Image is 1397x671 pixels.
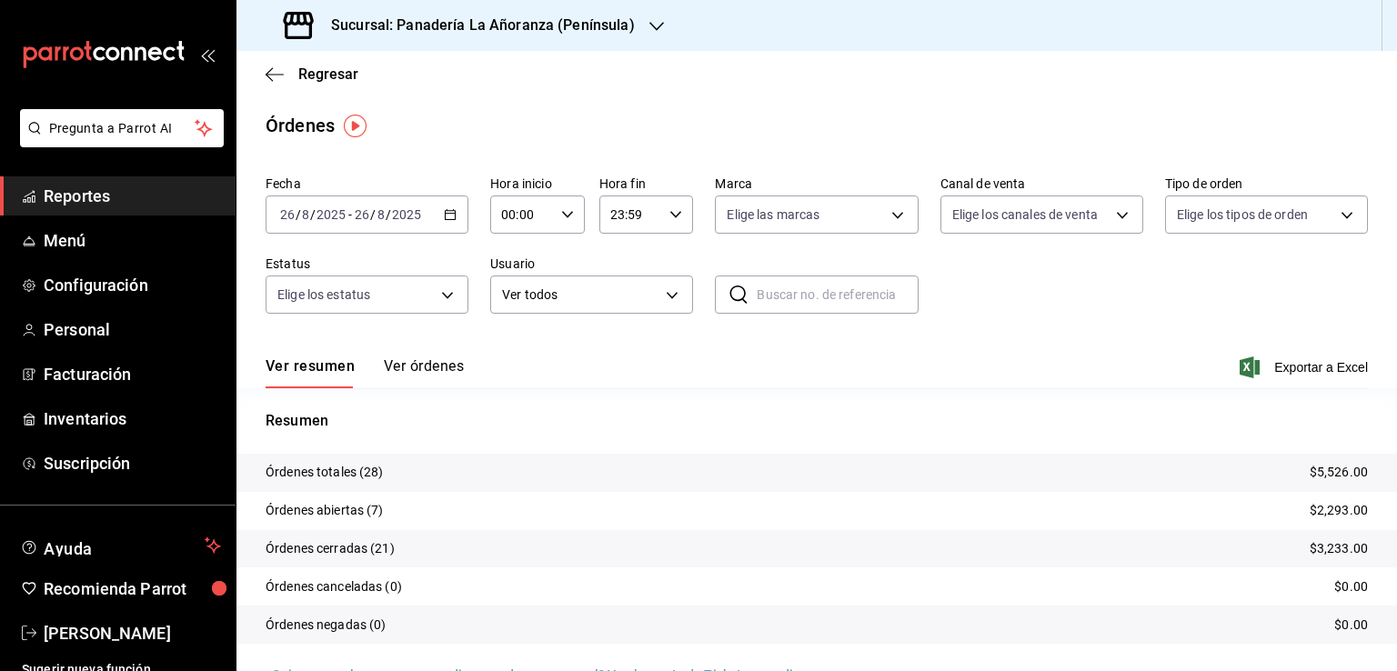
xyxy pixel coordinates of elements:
[715,177,918,190] label: Marca
[370,207,376,222] span: /
[1310,539,1368,558] p: $3,233.00
[44,273,221,297] span: Configuración
[354,207,370,222] input: --
[44,184,221,208] span: Reportes
[266,112,335,139] div: Órdenes
[377,207,386,222] input: --
[599,177,694,190] label: Hora fin
[386,207,391,222] span: /
[727,205,819,224] span: Elige las marcas
[266,410,1368,432] p: Resumen
[952,205,1098,224] span: Elige los canales de venta
[1243,356,1368,378] button: Exportar a Excel
[344,115,367,137] img: Tooltip marker
[44,317,221,342] span: Personal
[266,65,358,83] button: Regresar
[266,177,468,190] label: Fecha
[44,535,197,556] span: Ayuda
[20,109,224,147] button: Pregunta a Parrot AI
[317,15,635,36] h3: Sucursal: Panadería La Añoranza (Península)
[279,207,296,222] input: --
[316,207,347,222] input: ----
[277,285,370,304] span: Elige los estatus
[44,406,221,431] span: Inventarios
[44,362,221,386] span: Facturación
[266,463,384,482] p: Órdenes totales (28)
[1310,463,1368,482] p: $5,526.00
[757,276,918,313] input: Buscar no. de referencia
[490,177,585,190] label: Hora inicio
[13,132,224,151] a: Pregunta a Parrot AI
[266,577,402,596] p: Órdenes canceladas (0)
[384,357,464,388] button: Ver órdenes
[44,621,221,646] span: [PERSON_NAME]
[44,451,221,476] span: Suscripción
[1310,501,1368,520] p: $2,293.00
[348,207,352,222] span: -
[391,207,422,222] input: ----
[502,285,659,305] span: Ver todos
[1177,205,1308,224] span: Elige los tipos de orden
[44,576,221,601] span: Recomienda Parrot
[1165,177,1368,190] label: Tipo de orden
[49,119,196,138] span: Pregunta a Parrot AI
[490,257,693,270] label: Usuario
[266,357,464,388] div: navigation tabs
[940,177,1143,190] label: Canal de venta
[301,207,310,222] input: --
[266,357,355,388] button: Ver resumen
[1334,577,1368,596] p: $0.00
[266,539,395,558] p: Órdenes cerradas (21)
[266,616,387,635] p: Órdenes negadas (0)
[296,207,301,222] span: /
[310,207,316,222] span: /
[266,257,468,270] label: Estatus
[200,47,215,62] button: open_drawer_menu
[298,65,358,83] span: Regresar
[44,228,221,253] span: Menú
[1334,616,1368,635] p: $0.00
[266,501,384,520] p: Órdenes abiertas (7)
